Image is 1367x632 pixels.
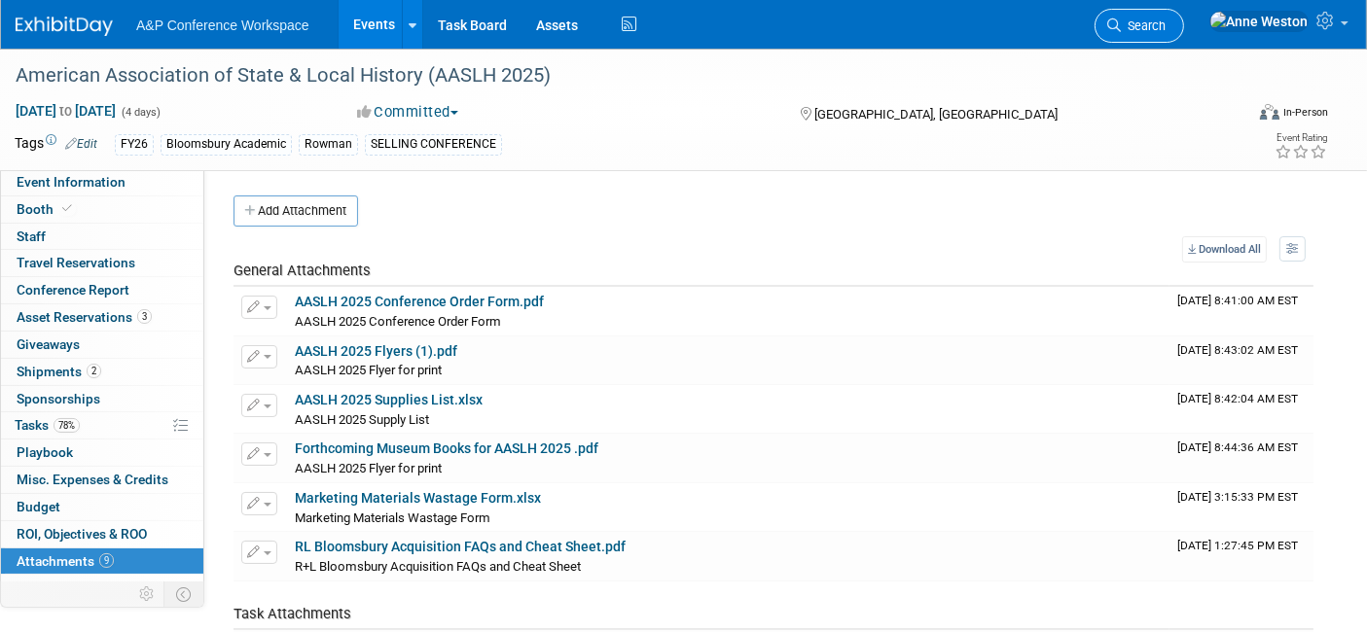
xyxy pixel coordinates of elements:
a: Download All [1182,236,1267,263]
span: Misc. Expenses & Credits [17,472,168,487]
a: Asset Reservations3 [1,304,203,331]
div: Event Rating [1275,133,1327,143]
div: Event Format [1133,101,1328,130]
span: Attachments [17,553,114,569]
span: ROI, Objectives & ROO [17,526,147,542]
a: Forthcoming Museum Books for AASLH 2025 .pdf [295,440,598,456]
span: more [13,579,44,595]
span: General Attachments [234,262,371,279]
td: Upload Timestamp [1169,385,1313,434]
span: (4 days) [120,106,161,119]
span: Marketing Materials Wastage Form [295,510,490,525]
span: Upload Timestamp [1177,539,1298,552]
td: Personalize Event Tab Strip [130,581,164,607]
div: SELLING CONFERENCE [365,134,502,155]
div: Bloomsbury Academic [161,134,292,155]
img: Format-Inperson.png [1260,104,1279,120]
span: A&P Conference Workspace [136,18,309,33]
span: Travel Reservations [17,255,135,270]
div: American Association of State & Local History (AASLH 2025) [9,58,1216,93]
a: Sponsorships [1,386,203,412]
a: Conference Report [1,277,203,303]
a: more [1,575,203,601]
span: 2 [87,364,101,378]
span: 3 [137,309,152,324]
img: Anne Weston [1209,11,1309,32]
span: Asset Reservations [17,309,152,325]
span: AASLH 2025 Flyer for print [295,363,442,377]
span: Event Information [17,174,126,190]
span: to [56,103,75,119]
span: 9 [99,553,114,568]
a: Shipments2 [1,359,203,385]
td: Upload Timestamp [1169,287,1313,335]
a: Budget [1,494,203,520]
div: In-Person [1282,105,1328,120]
span: Upload Timestamp [1177,440,1298,454]
span: Upload Timestamp [1177,343,1298,357]
a: Giveaways [1,332,203,358]
span: Giveaways [17,336,80,352]
div: Rowman [299,134,358,155]
a: RL Bloomsbury Acquisition FAQs and Cheat Sheet.pdf [295,539,626,554]
span: AASLH 2025 Flyer for print [295,461,442,475]
span: AASLH 2025 Conference Order Form [295,314,501,329]
span: Upload Timestamp [1177,392,1298,405]
td: Tags [15,133,97,156]
a: Misc. Expenses & Credits [1,467,203,493]
a: Edit [65,137,97,151]
span: Upload Timestamp [1177,490,1298,504]
span: Shipments [17,364,101,379]
img: ExhibitDay [16,17,113,36]
a: Travel Reservations [1,250,203,276]
a: AASLH 2025 Conference Order Form.pdf [295,294,544,309]
td: Toggle Event Tabs [164,581,204,607]
td: Upload Timestamp [1169,336,1313,385]
div: FY26 [115,134,154,155]
a: Playbook [1,439,203,466]
span: Booth [17,201,76,217]
a: AASLH 2025 Flyers (1).pdf [295,343,457,359]
span: Playbook [17,444,73,460]
span: R+L Bloomsbury Acquisition FAQs and Cheat Sheet [295,559,581,574]
span: Conference Report [17,282,129,298]
span: Upload Timestamp [1177,294,1298,307]
span: Staff [17,228,46,244]
button: Committed [350,102,466,123]
span: [GEOGRAPHIC_DATA], [GEOGRAPHIC_DATA] [814,107,1058,122]
span: Task Attachments [234,605,351,622]
a: Booth [1,196,203,223]
a: Attachments9 [1,548,203,575]
span: Budget [17,499,60,514]
button: Add Attachment [234,195,358,227]
a: Tasks78% [1,412,203,439]
a: Marketing Materials Wastage Form.xlsx [295,490,541,506]
a: Staff [1,224,203,250]
span: Search [1121,18,1166,33]
a: AASLH 2025 Supplies List.xlsx [295,392,483,407]
i: Booth reservation complete [62,203,72,214]
a: ROI, Objectives & ROO [1,521,203,547]
td: Upload Timestamp [1169,532,1313,580]
span: [DATE] [DATE] [15,102,117,120]
span: Sponsorships [17,391,100,406]
span: Tasks [15,417,80,433]
a: Event Information [1,169,203,195]
a: Search [1095,9,1184,43]
span: AASLH 2025 Supply List [295,412,429,427]
td: Upload Timestamp [1169,483,1313,532]
span: 78% [54,418,80,433]
td: Upload Timestamp [1169,434,1313,482]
